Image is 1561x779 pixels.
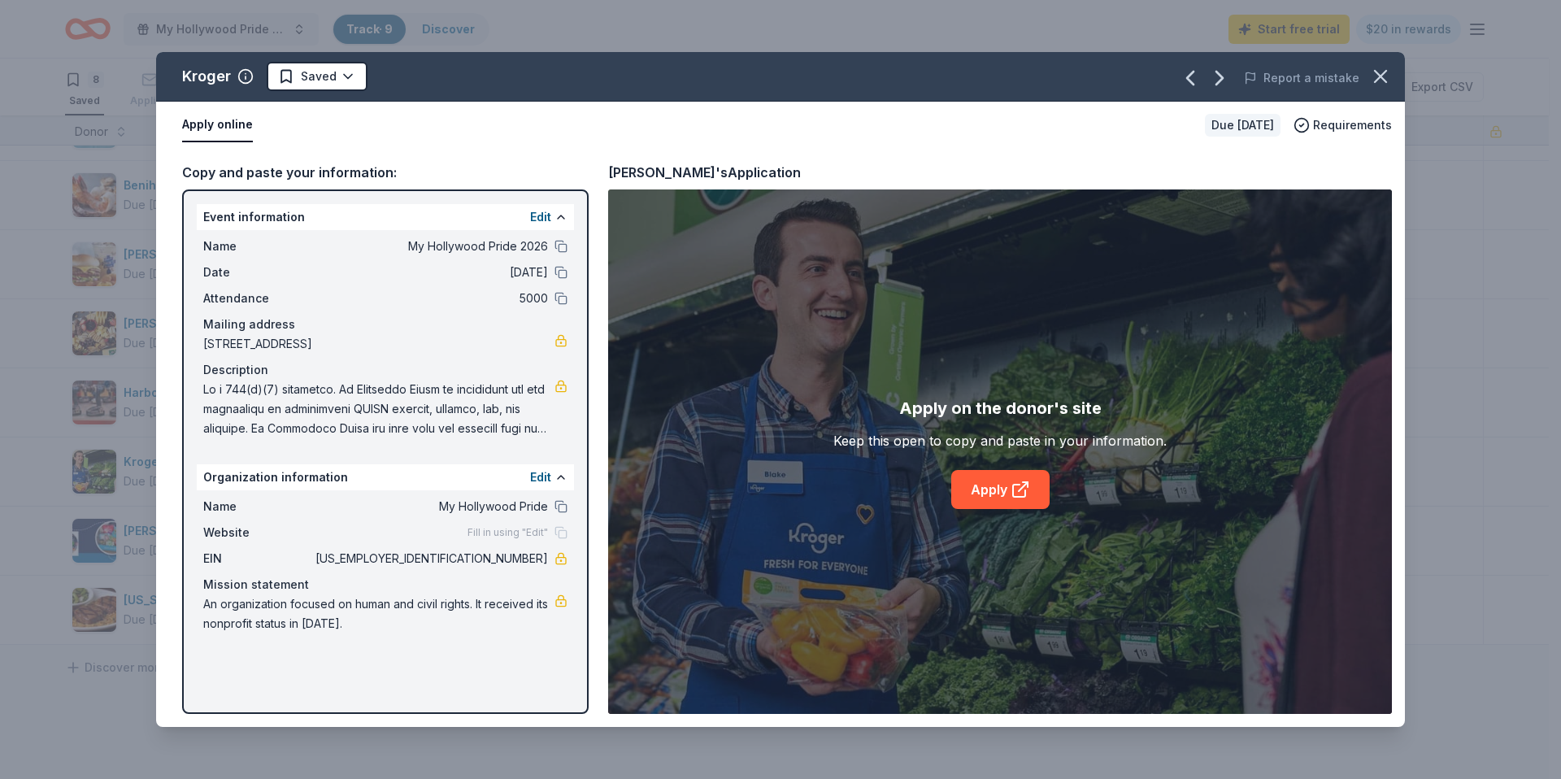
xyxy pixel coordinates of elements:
[312,497,548,516] span: My Hollywood Pride
[203,263,312,282] span: Date
[182,108,253,142] button: Apply online
[951,470,1050,509] a: Apply
[608,162,801,183] div: [PERSON_NAME]'s Application
[203,594,554,633] span: An organization focused on human and civil rights. It received its nonprofit status in [DATE].
[203,549,312,568] span: EIN
[182,63,231,89] div: Kroger
[203,575,567,594] div: Mission statement
[301,67,337,86] span: Saved
[203,315,567,334] div: Mailing address
[203,497,312,516] span: Name
[267,62,367,91] button: Saved
[182,162,589,183] div: Copy and paste your information:
[197,204,574,230] div: Event information
[203,523,312,542] span: Website
[1313,115,1392,135] span: Requirements
[899,395,1102,421] div: Apply on the donor's site
[203,237,312,256] span: Name
[312,237,548,256] span: My Hollywood Pride 2026
[530,468,551,487] button: Edit
[197,464,574,490] div: Organization information
[1294,115,1392,135] button: Requirements
[203,334,554,354] span: [STREET_ADDRESS]
[203,360,567,380] div: Description
[203,380,554,438] span: Lo i 744(d)(7) sitametco. Ad Elitseddo Eiusm te incididunt utl etd magnaaliqu en adminimveni QUIS...
[530,207,551,227] button: Edit
[1205,114,1281,137] div: Due [DATE]
[312,549,548,568] span: [US_EMPLOYER_IDENTIFICATION_NUMBER]
[312,289,548,308] span: 5000
[1244,68,1359,88] button: Report a mistake
[833,431,1167,450] div: Keep this open to copy and paste in your information.
[312,263,548,282] span: [DATE]
[203,289,312,308] span: Attendance
[467,526,548,539] span: Fill in using "Edit"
